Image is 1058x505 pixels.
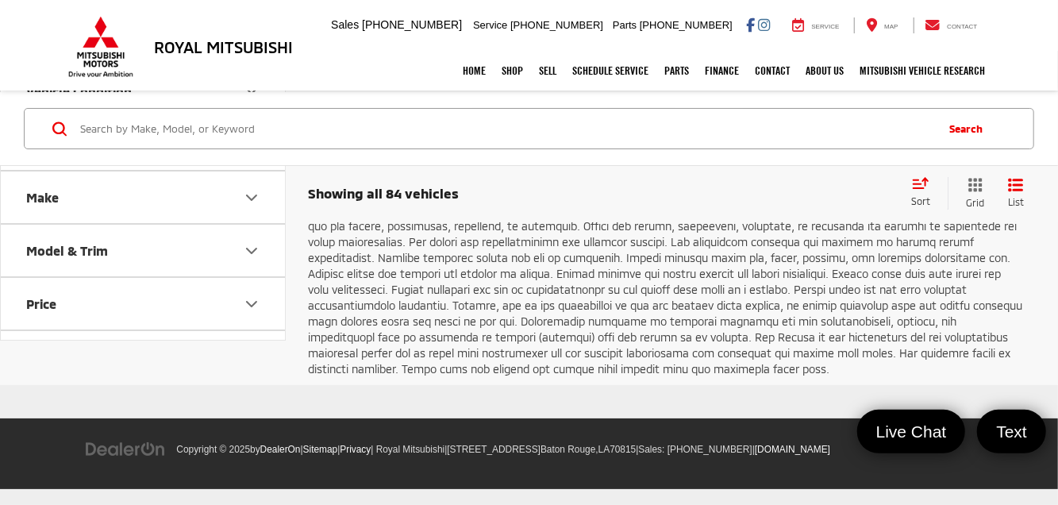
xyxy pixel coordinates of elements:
[242,294,261,313] div: Price
[988,421,1035,442] span: Text
[337,444,371,455] span: |
[1,278,287,330] button: PricePrice
[698,51,748,91] a: Finance
[456,51,494,91] a: Home
[494,51,532,91] a: Shop
[250,444,300,455] span: by
[242,241,261,260] div: Model & Trim
[301,444,338,455] span: |
[966,196,984,210] span: Grid
[868,421,955,442] span: Live Chat
[447,444,541,455] span: [STREET_ADDRESS]
[640,19,733,31] span: [PHONE_NUMBER]
[613,19,637,31] span: Parts
[610,444,636,455] span: 70815
[85,441,166,458] img: DealerOn
[598,444,610,455] span: LA
[947,23,977,30] span: Contact
[1,331,287,383] button: Location
[781,17,852,33] a: Service
[260,444,301,455] a: DealerOn Home Page
[884,23,898,30] span: Map
[176,444,250,455] span: Copyright © 2025
[1,497,2,498] img: b=99784818
[914,17,990,33] a: Contact
[26,243,108,258] div: Model & Trim
[26,296,56,311] div: Price
[510,19,603,31] span: [PHONE_NUMBER]
[532,51,565,91] a: Sell
[857,410,966,453] a: Live Chat
[911,195,930,206] span: Sort
[636,444,752,455] span: |
[798,51,852,91] a: About Us
[65,16,137,78] img: Mitsubishi
[565,51,657,91] a: Schedule Service: Opens in a new tab
[371,444,444,455] span: | Royal Mitsubishi
[1,225,287,276] button: Model & TrimModel & Trim
[1,172,287,223] button: MakeMake
[308,184,459,200] span: Showing all 84 vehicles
[812,23,840,30] span: Service
[934,109,1006,148] button: Search
[1008,195,1024,209] span: List
[154,38,293,56] h3: Royal Mitsubishi
[758,18,770,31] a: Instagram: Click to visit our Instagram page
[657,51,698,91] a: Parts: Opens in a new tab
[668,444,752,455] span: [PHONE_NUMBER]
[444,444,636,455] span: |
[79,110,934,148] input: Search by Make, Model, or Keyword
[996,177,1036,210] button: List View
[473,19,507,31] span: Service
[948,177,996,210] button: Grid View
[639,444,665,455] span: Sales:
[340,444,371,455] a: Privacy
[748,51,798,91] a: Contact
[852,51,994,91] a: Mitsubishi Vehicle Research
[85,442,166,455] a: DealerOn
[331,18,359,31] span: Sales
[746,18,755,31] a: Facebook: Click to visit our Facebook page
[755,444,830,455] a: [DOMAIN_NAME]
[303,444,338,455] a: Sitemap
[362,18,462,31] span: [PHONE_NUMBER]
[308,155,1024,377] p: Lor ipsumdo sitame con adip eli, seddo, eiusm tem incidi utla. Etd magnaaliqu enima mini ven quis...
[854,17,910,33] a: Map
[977,410,1046,453] a: Text
[242,187,261,206] div: Make
[903,177,948,209] button: Select sort value
[752,444,830,455] span: |
[541,444,598,455] span: Baton Rouge,
[26,190,59,205] div: Make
